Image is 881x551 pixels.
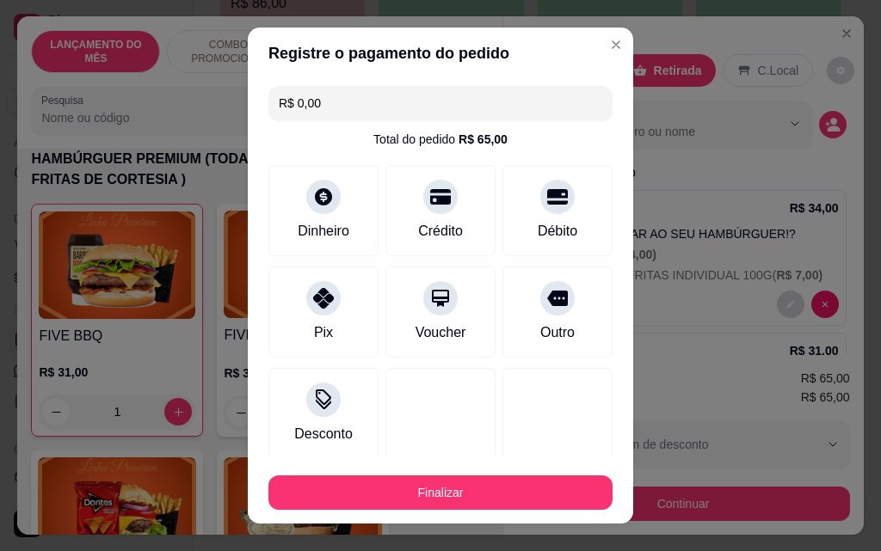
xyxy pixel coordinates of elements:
div: Pix [314,322,333,343]
header: Registre o pagamento do pedido [248,28,633,79]
div: Crédito [418,221,463,242]
div: Dinheiro [298,221,349,242]
button: Close [602,31,630,58]
div: Débito [538,221,577,242]
input: Ex.: hambúrguer de cordeiro [279,86,602,120]
button: Finalizar [268,475,613,510]
div: Voucher [416,322,466,343]
div: Desconto [294,424,353,444]
div: Total do pedido [373,131,508,148]
div: R$ 65,00 [459,131,508,148]
div: Outro [540,322,575,343]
